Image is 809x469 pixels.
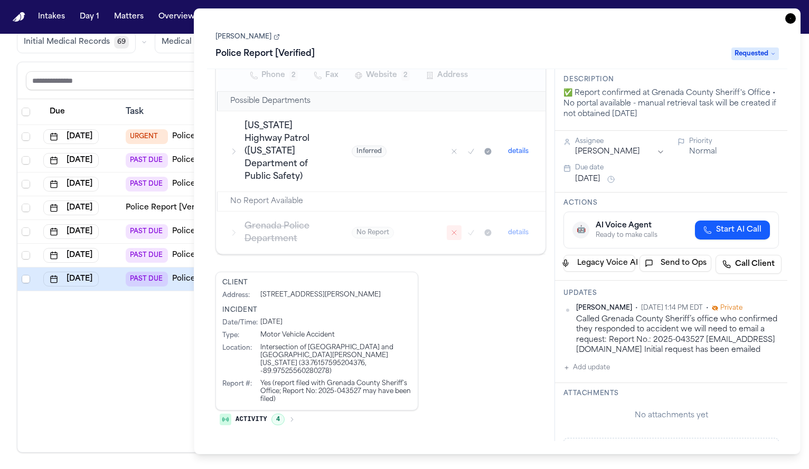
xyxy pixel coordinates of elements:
[34,7,69,26] button: Intakes
[222,319,256,327] div: Date/Time :
[420,66,474,85] button: Address
[222,380,256,404] div: Report # :
[43,272,99,286] button: [DATE]
[481,144,495,159] button: Mark as received
[110,7,148,26] button: Matters
[215,410,299,428] button: Activity4
[447,144,462,159] button: Mark as no report
[563,410,779,421] div: No attachments yet
[154,7,199,26] button: Overview
[349,66,416,85] button: Website2
[731,47,779,60] span: Requested
[271,414,285,425] span: 4
[464,144,478,159] button: Mark as confirmed
[215,33,280,41] a: [PERSON_NAME]
[260,331,335,340] div: Motor Vehicle Accident
[260,380,411,404] div: Yes (report filed with Grenada County Sheriff's Office; Report No: 2025-043527 may have been filed)
[576,314,779,355] div: Called Grenada County Sheriff’s office who confirmed they responded to accident we will need to e...
[276,7,321,26] button: The Flock
[205,7,233,26] button: Tasks
[244,220,326,245] h3: Grenada Police Department
[563,88,779,120] p: ✅ Report confirmed at Grenada County Sheriff's Office • No portal available - manual retrieval ta...
[563,289,779,298] h3: Updates
[230,196,303,207] h2: No Report Available
[222,331,256,340] div: Type :
[575,164,779,172] div: Due date
[211,45,319,62] h1: Police Report [Verified]
[481,225,495,240] button: Mark as received
[17,31,136,53] button: Initial Medical Records69
[230,96,311,107] h2: Possible Departments
[352,146,387,157] span: Inferred
[716,255,782,274] a: Call Client
[605,173,617,186] button: Snooze task
[575,174,600,185] button: [DATE]
[114,36,129,49] span: 69
[706,304,709,312] span: •
[222,306,411,314] div: Incident
[222,279,411,287] div: Client
[635,304,638,312] span: •
[689,147,717,157] button: Normal
[563,389,779,398] h3: Attachments
[563,361,610,374] button: Add update
[236,415,267,424] span: Activity
[504,145,533,158] button: details
[577,225,586,235] span: 🤖
[716,225,761,235] span: Start AI Call
[13,12,25,22] img: Finch Logo
[222,344,256,376] div: Location :
[575,137,665,146] div: Assignee
[596,231,657,240] div: Ready to make calls
[24,37,110,47] span: Initial Medical Records
[352,227,394,238] span: No Report
[244,66,304,85] button: Phone2
[464,225,478,240] button: Mark as confirmed
[155,31,255,53] button: Medical Records722
[76,7,104,26] button: Day 1
[308,66,345,85] button: Fax
[639,255,711,272] button: Send to Ops
[720,304,742,312] span: Private
[162,37,225,47] span: Medical Records
[596,221,657,231] div: AI Voice Agent
[563,75,779,84] h3: Description
[260,291,381,300] div: [STREET_ADDRESS][PERSON_NAME]
[447,225,462,240] button: Mark as no report
[689,137,779,146] div: Priority
[563,438,779,455] button: Add Attachment
[13,12,25,22] a: Home
[260,344,411,376] div: Intersection of [GEOGRAPHIC_DATA] and [GEOGRAPHIC_DATA][PERSON_NAME][US_STATE] (33.76157595204376...
[563,199,779,207] h3: Actions
[222,291,256,300] div: Address :
[563,255,635,272] button: Legacy Voice AI
[641,304,703,312] span: [DATE] 1:14 PM EDT
[576,304,632,312] span: [PERSON_NAME]
[244,120,326,183] h3: [US_STATE] Highway Patrol ([US_STATE] Department of Public Safety)
[260,319,283,327] div: [DATE]
[504,226,533,239] button: details
[240,7,269,26] button: Firms
[695,221,770,240] button: Start AI Call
